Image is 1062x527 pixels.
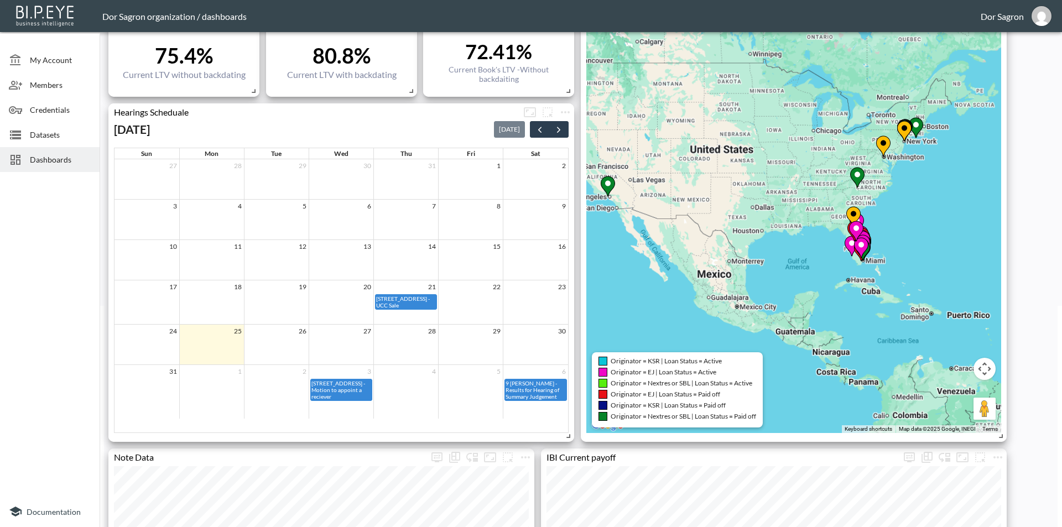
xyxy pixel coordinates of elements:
[114,280,179,324] td: August 17, 2025
[232,325,244,337] a: August 25, 2025
[556,325,568,337] a: August 30, 2025
[287,69,397,80] div: Current LTV with backdating
[108,452,428,462] div: Note Data
[494,365,503,378] a: September 5, 2025
[30,154,91,165] span: Dashboards
[30,129,91,140] span: Datasets
[494,121,525,138] button: [DATE]
[30,104,91,116] span: Credentials
[439,199,503,239] td: August 8, 2025
[361,240,373,253] a: August 13, 2025
[556,103,574,121] button: more
[179,159,244,199] td: July 28, 2025
[296,325,309,337] a: August 26, 2025
[494,200,503,212] a: August 8, 2025
[376,295,436,309] div: [STREET_ADDRESS] - UCC Sale
[556,240,568,253] a: August 16, 2025
[541,452,900,462] div: IBI Current payoff
[971,451,989,461] span: Attach chart to a group
[494,159,503,172] a: August 1, 2025
[900,448,918,466] span: Display settings
[503,280,568,324] td: August 23, 2025
[232,159,244,172] a: July 28, 2025
[114,239,179,280] td: August 10, 2025
[429,65,569,84] div: Current Book's LTV -Without backdaiting
[114,365,179,419] td: August 31, 2025
[439,280,503,324] td: August 22, 2025
[503,365,568,419] td: September 6, 2025
[244,159,309,199] td: July 29, 2025
[426,325,438,337] a: August 28, 2025
[1032,6,1051,26] img: 1af3f7cb73970d8b0a18ff6ef270e722
[611,390,720,398] span: Originator = EJ | Loan Status = Paid off
[269,148,284,159] a: Tuesday
[505,379,566,400] div: 9 [PERSON_NAME] - Results for Hearing of Summary Judgement
[374,280,439,324] td: August 21, 2025
[398,148,414,159] a: Thursday
[287,43,397,68] div: 80.8%
[549,121,569,138] button: Next month
[503,325,568,365] td: August 30, 2025
[426,159,438,172] a: July 31, 2025
[971,448,989,466] button: more
[114,122,150,136] h2: [DATE]
[167,325,179,337] a: August 24, 2025
[114,159,179,199] td: July 27, 2025
[374,159,439,199] td: July 31, 2025
[503,239,568,280] td: August 16, 2025
[332,148,351,159] a: Wednesday
[123,69,246,80] div: Current LTV without backdating
[973,358,996,380] button: Map camera controls
[361,280,373,293] a: August 20, 2025
[311,379,372,400] div: [STREET_ADDRESS] - Motion to appoint a reciever
[179,365,244,419] td: September 1, 2025
[179,280,244,324] td: August 18, 2025
[426,240,438,253] a: August 14, 2025
[539,106,556,116] span: Attach chart to a group
[560,365,568,378] a: September 6, 2025
[899,426,976,432] span: Map data ©2025 Google, INEGI
[499,448,517,466] button: more
[611,379,752,387] span: Originator = Nextres or SBL | Loan Status = Active
[309,325,373,365] td: August 27, 2025
[530,121,550,138] button: Previous month
[529,148,543,159] a: Saturday
[179,199,244,239] td: August 4, 2025
[232,280,244,293] a: August 18, 2025
[428,448,446,466] span: Display settings
[244,280,309,324] td: August 19, 2025
[560,200,568,212] a: August 9, 2025
[430,365,438,378] a: September 4, 2025
[374,239,439,280] td: August 14, 2025
[981,11,1024,22] div: Dor Sagron
[102,11,981,22] div: Dor Sagron organization / dashboards
[521,103,539,121] button: Fullscreen
[232,240,244,253] a: August 11, 2025
[179,325,244,365] td: August 25, 2025
[439,325,503,365] td: August 29, 2025
[464,448,481,466] div: Enable/disable chart dragging
[30,54,91,66] span: My Account
[244,325,309,365] td: August 26, 2025
[167,240,179,253] a: August 10, 2025
[14,3,77,28] img: bipeye-logo
[465,148,477,159] a: Friday
[361,325,373,337] a: August 27, 2025
[171,200,179,212] a: August 3, 2025
[982,426,998,432] a: Terms (opens in new tab)
[439,159,503,199] td: August 1, 2025
[611,357,722,365] span: Originator = KSR | Loan Status = Active
[244,365,309,419] td: September 2, 2025
[611,368,716,376] span: Originator = EJ | Loan Status = Active
[114,325,179,365] td: August 24, 2025
[139,148,154,159] a: Sunday
[491,280,503,293] a: August 22, 2025
[179,239,244,280] td: August 11, 2025
[244,199,309,239] td: August 5, 2025
[365,200,373,212] a: August 6, 2025
[446,448,464,466] div: Show chart as table
[556,280,568,293] a: August 23, 2025
[439,365,503,419] td: September 5, 2025
[296,280,309,293] a: August 19, 2025
[296,159,309,172] a: July 29, 2025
